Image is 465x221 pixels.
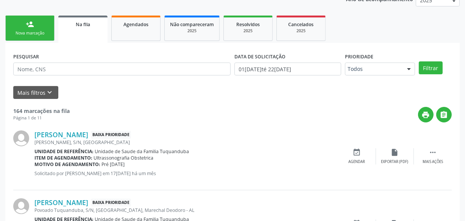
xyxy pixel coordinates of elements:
i: keyboard_arrow_down [46,88,54,97]
div: Página 1 de 11 [13,115,70,121]
i: insert_drive_file [391,148,399,157]
span: Baixa Prioridade [91,199,131,207]
a: [PERSON_NAME] [34,130,88,139]
span: Na fila [76,21,90,28]
label: Prioridade [345,51,373,63]
div: Agendar [349,159,365,165]
b: Unidade de referência: [34,148,94,155]
button: Mais filtroskeyboard_arrow_down [13,86,58,99]
span: Unidade de Saude da Familia Tuquanduba [95,148,189,155]
span: Ultrassonografia Obstetrica [94,155,154,161]
b: Item de agendamento: [34,155,92,161]
button: print [418,107,434,122]
strong: 164 marcações na fila [13,107,70,114]
img: img [13,130,29,146]
p: Solicitado por [PERSON_NAME] em 17[DATE] há um mês [34,170,338,177]
i: print [422,111,430,119]
i: event_available [353,148,361,157]
label: PESQUISAR [13,51,39,63]
b: Motivo de agendamento: [34,161,100,168]
i:  [440,111,448,119]
span: Cancelados [289,21,314,28]
div: 2025 [229,28,267,34]
span: Baixa Prioridade [91,131,131,139]
button: Filtrar [419,61,443,74]
div: Exportar (PDF) [381,159,409,165]
input: Selecione um intervalo [234,63,341,75]
div: person_add [26,20,34,28]
span: Agendados [123,21,148,28]
i:  [429,148,437,157]
div: [PERSON_NAME], S/N, [GEOGRAPHIC_DATA] [34,139,338,146]
span: Pré [DATE] [102,161,125,168]
input: Nome, CNS [13,63,231,75]
span: Não compareceram [170,21,214,28]
div: Nova marcação [11,30,49,36]
label: DATA DE SOLICITAÇÃO [234,51,286,63]
div: 2025 [170,28,214,34]
div: 2025 [282,28,320,34]
div: Povoado Tuquanduba, S/N, [GEOGRAPHIC_DATA], Marechal Deodoro - AL [34,207,338,213]
span: Todos [348,65,399,73]
span: Resolvidos [236,21,260,28]
button:  [436,107,452,122]
div: Mais ações [423,159,443,165]
a: [PERSON_NAME] [34,198,88,207]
